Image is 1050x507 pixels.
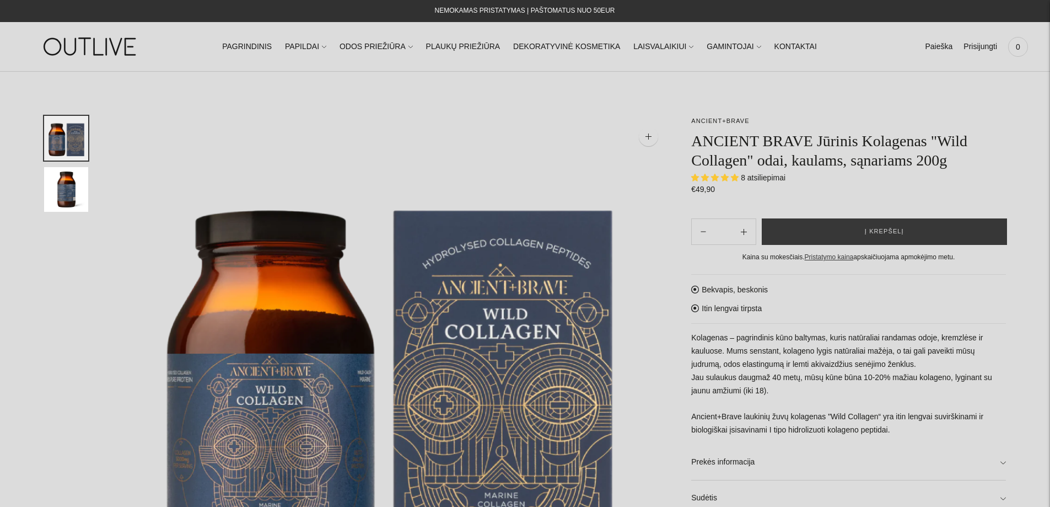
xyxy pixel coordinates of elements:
a: Prisijungti [963,35,997,59]
span: 4.88 stars [691,173,741,182]
h1: ANCIENT BRAVE Jūrinis Kolagenas "Wild Collagen" odai, kaulams, sąnariams 200g [691,131,1006,170]
a: LAISVALAIKIUI [633,35,693,59]
button: Į krepšelį [762,218,1007,245]
a: 0 [1008,35,1028,59]
a: ANCIENT+BRAVE [691,118,749,124]
img: Ancient+Brave Wild Collagen [44,116,88,161]
a: KONTAKTAI [774,35,817,59]
input: Product quantity [715,224,731,240]
button: Subtract product quantity [732,218,756,245]
button: Add product quantity [692,218,715,245]
a: Paieška [925,35,952,59]
a: PAPILDAI [285,35,326,59]
a: Pristatymo kaina [805,253,854,261]
a: Prekės informacija [691,445,1006,480]
div: NEMOKAMAS PRISTATYMAS Į PAŠTOMATUS NUO 50EUR [435,4,615,18]
a: PLAUKŲ PRIEŽIŪRA [426,35,500,59]
p: Kolagenas – pagrindinis kūno baltymas, kuris natūraliai randamas odoje, kremzlėse ir kauluose. Mu... [691,332,1006,437]
a: DEKORATYVINĖ KOSMETIKA [513,35,620,59]
img: OUTLIVE [22,28,160,66]
span: 8 atsiliepimai [741,173,785,182]
span: €49,90 [691,185,715,194]
button: Translation missing: en.general.accessibility.image_thumbail [44,167,88,212]
a: ODOS PRIEŽIŪRA [340,35,413,59]
span: Į krepšelį [865,226,904,237]
span: 0 [1010,39,1026,55]
a: PAGRINDINIS [222,35,272,59]
a: GAMINTOJAI [707,35,761,59]
div: Kaina su mokesčiais. apskaičiuojama apmokėjimo metu. [691,252,1006,263]
button: Translation missing: en.general.accessibility.image_thumbail [44,116,88,161]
